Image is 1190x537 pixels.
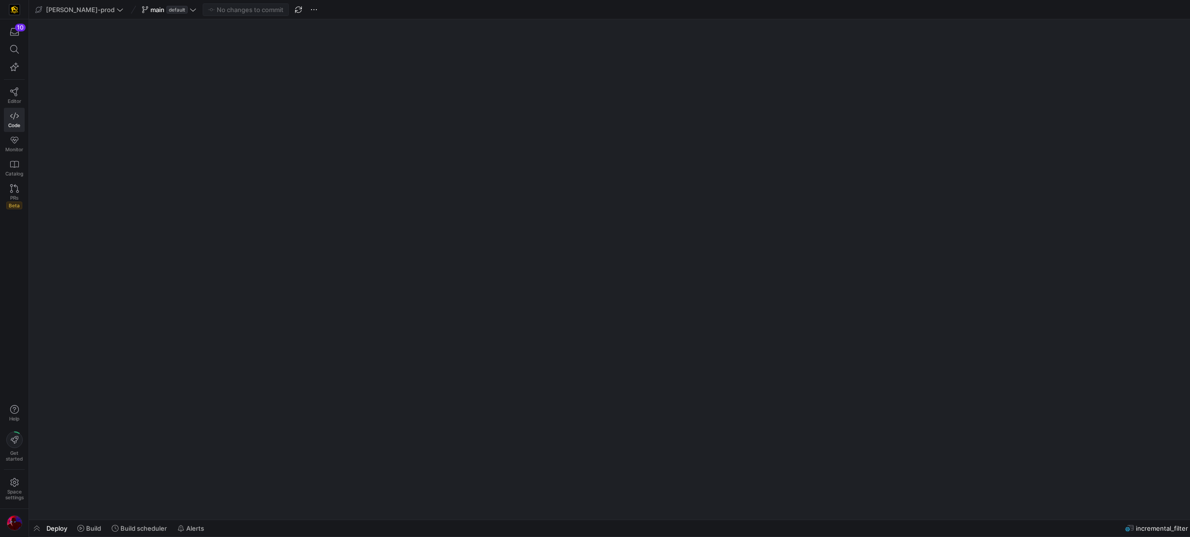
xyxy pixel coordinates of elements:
[4,401,25,426] button: Help
[5,146,23,152] span: Monitor
[186,524,204,532] span: Alerts
[120,524,167,532] span: Build scheduler
[46,524,67,532] span: Deploy
[4,180,25,213] a: PRsBeta
[6,202,22,209] span: Beta
[6,450,23,462] span: Get started
[73,520,105,537] button: Build
[10,195,18,201] span: PRs
[7,515,22,531] img: https://storage.googleapis.com/y42-prod-data-exchange/images/ICWEDZt8PPNNsC1M8rtt1ADXuM1CLD3OveQ6...
[4,513,25,533] button: https://storage.googleapis.com/y42-prod-data-exchange/images/ICWEDZt8PPNNsC1M8rtt1ADXuM1CLD3OveQ6...
[46,6,115,14] span: [PERSON_NAME]-prod
[4,132,25,156] a: Monitor
[5,171,23,176] span: Catalog
[4,474,25,505] a: Spacesettings
[4,156,25,180] a: Catalog
[173,520,208,537] button: Alerts
[4,428,25,465] button: Getstarted
[8,416,20,421] span: Help
[150,6,164,14] span: main
[4,23,25,41] button: 10
[1136,524,1188,532] span: incremental_filter
[4,1,25,18] a: https://storage.googleapis.com/y42-prod-data-exchange/images/uAsz27BndGEK0hZWDFeOjoxA7jCwgK9jE472...
[8,98,21,104] span: Editor
[33,3,126,16] button: [PERSON_NAME]-prod
[8,122,20,128] span: Code
[4,108,25,132] a: Code
[10,5,19,15] img: https://storage.googleapis.com/y42-prod-data-exchange/images/uAsz27BndGEK0hZWDFeOjoxA7jCwgK9jE472...
[139,3,199,16] button: maindefault
[86,524,101,532] span: Build
[107,520,171,537] button: Build scheduler
[166,6,188,14] span: default
[15,24,26,31] div: 10
[5,489,24,500] span: Space settings
[4,84,25,108] a: Editor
